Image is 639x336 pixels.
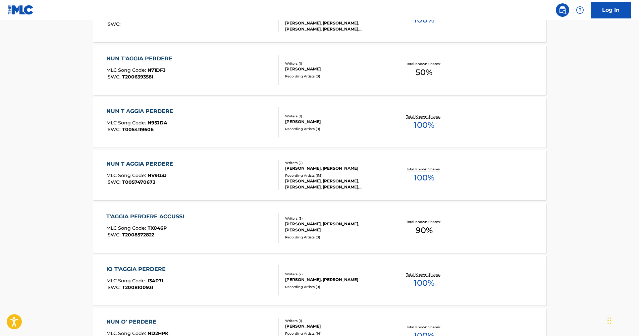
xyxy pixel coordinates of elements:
div: [PERSON_NAME], [PERSON_NAME], [PERSON_NAME], [PERSON_NAME], [PERSON_NAME] [285,178,386,190]
iframe: Chat Widget [605,304,639,336]
img: MLC Logo [8,5,34,15]
span: I34P7L [148,278,164,284]
a: Public Search [556,3,569,17]
div: NUN T'AGGIA PERDERE [106,55,176,63]
a: IO T'AGGIA PERDEREMLC Song Code:I34P7LISWC:T2008100931Writers (2)[PERSON_NAME], [PERSON_NAME]Reco... [93,255,546,305]
div: [PERSON_NAME], [PERSON_NAME] [285,165,386,171]
span: N71DFJ [148,67,166,73]
a: NUN T AGGIA PERDEREMLC Song Code:NV9G3JISWC:T0057470673Writers (2)[PERSON_NAME], [PERSON_NAME]Rec... [93,150,546,200]
span: 100 % [414,119,434,131]
span: T0054119606 [122,126,154,132]
div: [PERSON_NAME], [PERSON_NAME], [PERSON_NAME], [PERSON_NAME], [PERSON_NAME] [285,20,386,32]
span: ISWC : [106,179,122,185]
span: ISWC : [106,232,122,238]
span: MLC Song Code : [106,120,148,126]
div: Writers ( 1 ) [285,318,386,323]
span: MLC Song Code : [106,172,148,178]
div: NUN O' PERDERE [106,318,168,326]
span: MLC Song Code : [106,225,148,231]
div: [PERSON_NAME], [PERSON_NAME] [285,277,386,283]
p: Total Known Shares: [406,272,442,277]
span: ISWC : [106,21,122,27]
div: NUN T AGGIA PERDERE [106,107,176,115]
a: NUN T AGGIA PERDEREMLC Song Code:N95JDAISWC:T0054119606Writers (1)[PERSON_NAME]Recording Artists ... [93,97,546,148]
div: Writers ( 1 ) [285,61,386,66]
div: NUN T AGGIA PERDERE [106,160,176,168]
img: help [576,6,584,14]
div: Writers ( 3 ) [285,216,386,221]
p: Total Known Shares: [406,325,442,330]
img: search [558,6,567,14]
p: Total Known Shares: [406,114,442,119]
span: ISWC : [106,126,122,132]
span: ISWC : [106,74,122,80]
span: TX046P [148,225,167,231]
div: Recording Artists ( 0 ) [285,74,386,79]
span: T2006393581 [122,74,153,80]
div: Recording Artists ( 0 ) [285,235,386,240]
p: Total Known Shares: [406,61,442,66]
div: Widget chat [605,304,639,336]
span: T2008100931 [122,284,153,290]
div: Writers ( 1 ) [285,114,386,119]
span: N95JDA [148,120,167,126]
span: NV9G3J [148,172,167,178]
span: T2008572822 [122,232,154,238]
p: Total Known Shares: [406,167,442,172]
div: T'AGGIA PERDERE ACCUSSI [106,213,188,221]
span: T0057470673 [122,179,155,185]
div: Writers ( 2 ) [285,160,386,165]
a: T'AGGIA PERDERE ACCUSSIMLC Song Code:TX046PISWC:T2008572822Writers (3)[PERSON_NAME], [PERSON_NAME... [93,203,546,253]
div: Writers ( 2 ) [285,272,386,277]
div: Trascina [607,311,611,331]
div: [PERSON_NAME] [285,119,386,125]
a: NUN T'AGGIA PERDEREMLC Song Code:N71DFJISWC:T2006393581Writers (1)[PERSON_NAME]Recording Artists ... [93,45,546,95]
span: MLC Song Code : [106,278,148,284]
a: Log In [591,2,631,18]
span: 100 % [414,277,434,289]
span: 90 % [416,224,433,236]
div: Recording Artists ( 14 ) [285,331,386,336]
div: IO T'AGGIA PERDERE [106,265,169,273]
div: Recording Artists ( 0 ) [285,126,386,131]
div: Recording Artists ( 0 ) [285,284,386,289]
span: 50 % [416,66,432,78]
div: [PERSON_NAME] [285,323,386,329]
div: Recording Artists ( 115 ) [285,173,386,178]
span: ISWC : [106,284,122,290]
div: [PERSON_NAME], [PERSON_NAME], [PERSON_NAME] [285,221,386,233]
div: [PERSON_NAME] [285,66,386,72]
div: Help [573,3,587,17]
p: Total Known Shares: [406,219,442,224]
span: 100 % [414,172,434,184]
span: MLC Song Code : [106,67,148,73]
